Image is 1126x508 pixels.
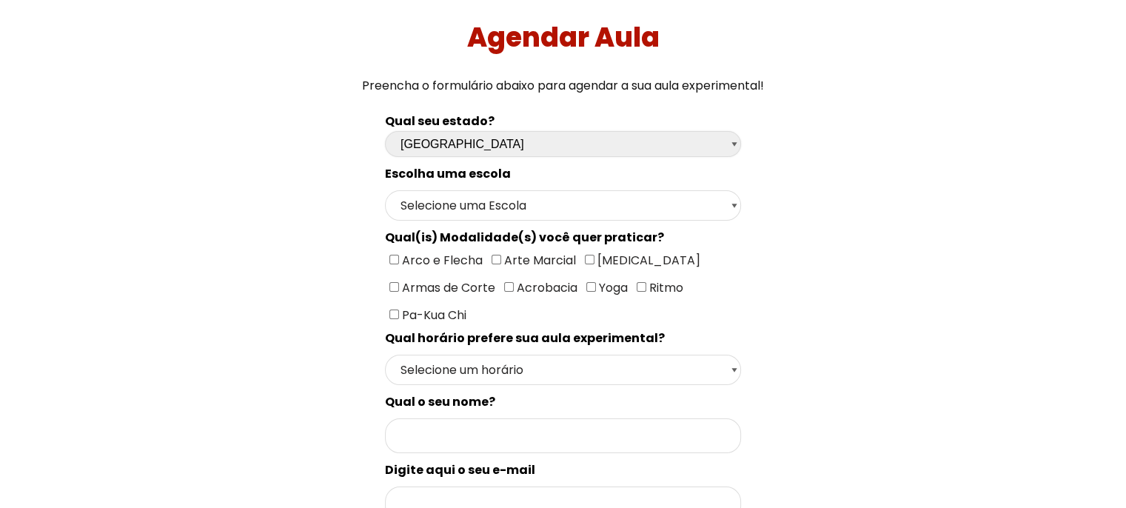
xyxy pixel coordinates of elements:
[585,255,594,264] input: [MEDICAL_DATA]
[399,307,466,324] span: Pa-Kua Chi
[389,282,399,292] input: Armas de Corte
[385,461,535,478] spam: Digite aqui o seu e-mail
[385,165,511,182] spam: Escolha uma escola
[385,330,665,347] spam: Qual horário prefere sua aula experimental?
[504,282,514,292] input: Acrobacia
[385,113,495,130] b: Qual seu estado?
[385,393,495,410] spam: Qual o seu nome?
[399,252,483,269] span: Arco e Flecha
[385,229,664,246] spam: Qual(is) Modalidade(s) você quer praticar?
[399,279,495,296] span: Armas de Corte
[6,76,1121,96] p: Preencha o formulário abaixo para agendar a sua aula experimental!
[492,255,501,264] input: Arte Marcial
[389,310,399,319] input: Pa-Kua Chi
[501,252,576,269] span: Arte Marcial
[389,255,399,264] input: Arco e Flecha
[637,282,646,292] input: Ritmo
[596,279,628,296] span: Yoga
[514,279,577,296] span: Acrobacia
[6,21,1121,53] h1: Agendar Aula
[586,282,596,292] input: Yoga
[594,252,700,269] span: [MEDICAL_DATA]
[646,279,683,296] span: Ritmo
